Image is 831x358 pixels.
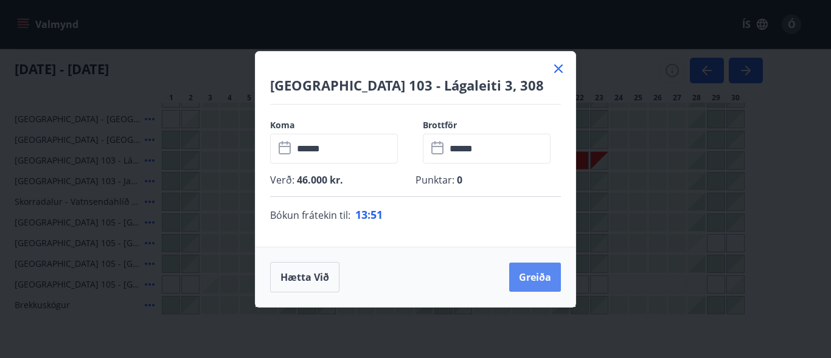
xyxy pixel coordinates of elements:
[454,173,462,187] span: 0
[509,263,561,292] button: Greiða
[294,173,343,187] span: 46.000 kr.
[270,262,339,292] button: Hætta við
[270,208,350,222] span: Bókun frátekin til :
[270,173,415,187] p: Verð :
[270,119,408,131] label: Koma
[370,207,383,222] span: 51
[355,207,370,222] span: 13 :
[423,119,561,131] label: Brottför
[270,76,561,94] h4: [GEOGRAPHIC_DATA] 103 - Lágaleiti 3, 308
[415,173,561,187] p: Punktar :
